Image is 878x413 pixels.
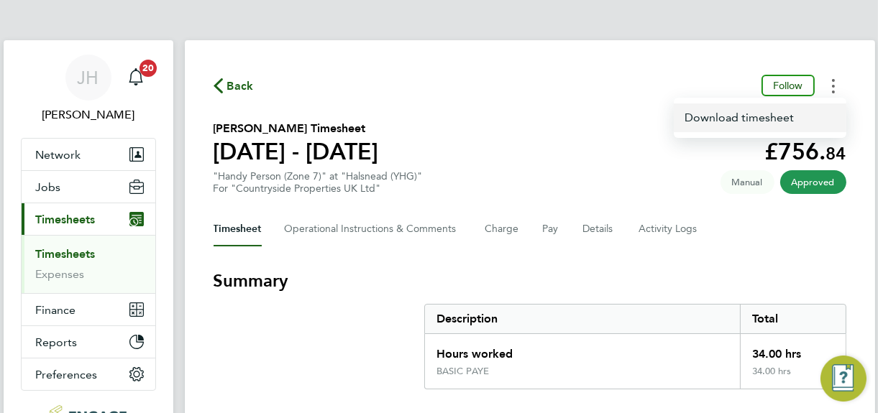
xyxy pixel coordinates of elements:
button: Network [22,139,155,170]
button: Timesheets Menu [820,75,846,97]
h2: [PERSON_NAME] Timesheet [214,120,379,137]
h3: Summary [214,269,846,292]
span: Finance [36,303,76,317]
button: Pay [543,212,560,246]
div: BASIC PAYE [436,366,489,377]
span: JH [78,68,99,87]
span: Jane Howley [21,106,156,124]
span: 84 [826,143,846,164]
a: JH[PERSON_NAME] [21,55,156,124]
div: For "Countryside Properties UK Ltd" [214,182,423,195]
span: Follow [773,79,803,92]
a: Timesheets Menu [674,103,846,132]
button: Timesheet [214,212,262,246]
button: Engage Resource Center [820,356,866,402]
a: 20 [122,55,150,101]
span: 20 [140,60,157,77]
span: Jobs [36,180,61,194]
button: Back [214,77,254,95]
app-decimal: £756. [765,138,846,165]
button: Timesheets [22,203,155,235]
div: Timesheets [22,235,155,293]
span: Network [36,148,81,162]
span: This timesheet has been approved. [780,170,846,194]
div: 34.00 hrs [740,366,845,389]
span: Reports [36,335,78,349]
span: Preferences [36,368,98,381]
span: Back [227,78,254,95]
div: Description [425,305,741,333]
button: Reports [22,326,155,358]
a: Timesheets [36,247,96,261]
div: Hours worked [425,334,741,366]
button: Preferences [22,358,155,390]
button: Jobs [22,171,155,203]
h1: [DATE] - [DATE] [214,137,379,166]
div: 34.00 hrs [740,334,845,366]
button: Follow [762,75,815,96]
button: Finance [22,294,155,325]
div: Total [740,305,845,333]
a: Expenses [36,267,85,281]
button: Charge [485,212,520,246]
div: "Handy Person (Zone 7)" at "Halsnead (YHG)" [214,170,423,195]
span: Timesheets [36,213,96,226]
button: Details [583,212,616,246]
span: This timesheet was manually created. [721,170,774,194]
button: Operational Instructions & Comments [285,212,462,246]
button: Activity Logs [639,212,700,246]
div: Summary [424,304,846,389]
